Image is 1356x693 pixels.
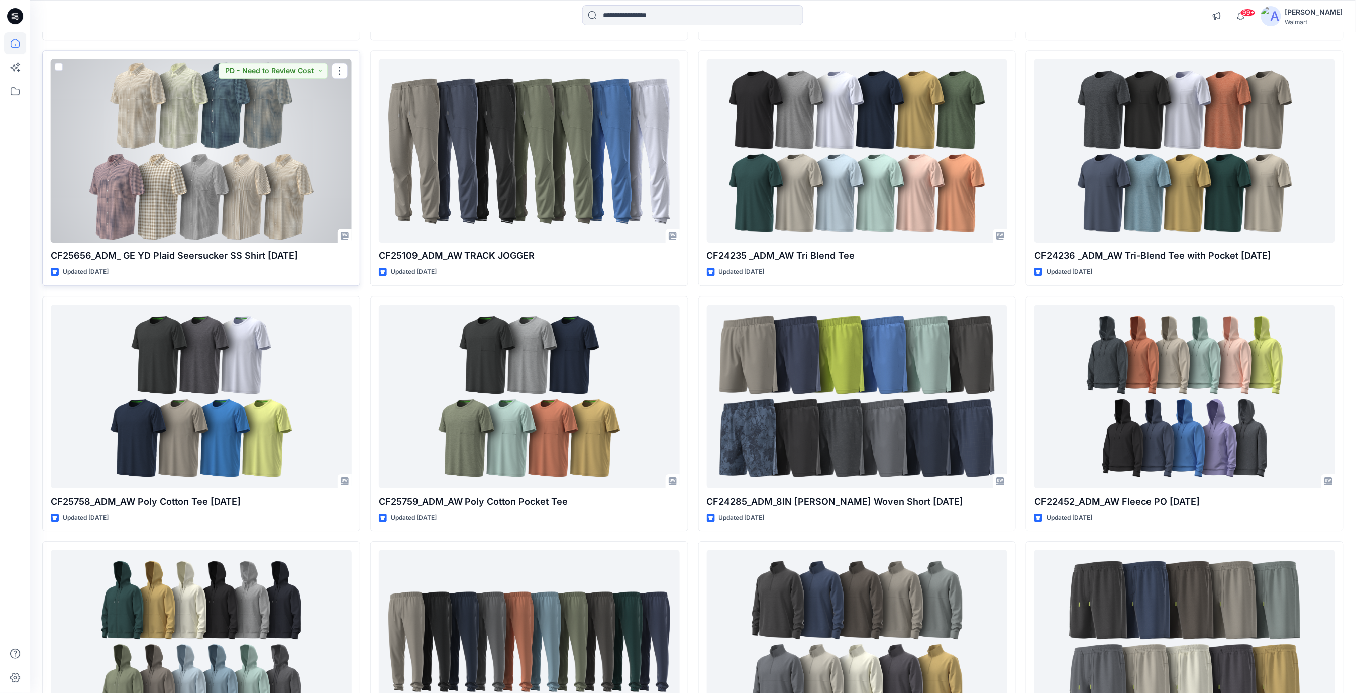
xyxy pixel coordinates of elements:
[391,267,437,277] p: Updated [DATE]
[379,494,680,509] p: CF25759_ADM_AW Poly Cotton Pocket Tee
[719,267,765,277] p: Updated [DATE]
[51,249,352,263] p: CF25656_ADM_ GE YD Plaid Seersucker SS Shirt [DATE]
[707,59,1008,243] a: CF24235 _ADM_AW Tri Blend Tee
[719,513,765,523] p: Updated [DATE]
[1034,494,1335,509] p: CF22452_ADM_AW Fleece PO [DATE]
[51,494,352,509] p: CF25758_ADM_AW Poly Cotton Tee [DATE]
[379,249,680,263] p: CF25109_ADM_AW TRACK JOGGER
[1034,59,1335,243] a: CF24236 _ADM_AW Tri-Blend Tee with Pocket 14MAR25
[1047,513,1092,523] p: Updated [DATE]
[707,494,1008,509] p: CF24285_ADM_8IN [PERSON_NAME] Woven Short [DATE]
[379,305,680,488] a: CF25759_ADM_AW Poly Cotton Pocket Tee
[707,305,1008,488] a: CF24285_ADM_8IN AW OPP Woven Short 05MAR25
[379,59,680,243] a: CF25109_ADM_AW TRACK JOGGER
[1034,249,1335,263] p: CF24236 _ADM_AW Tri-Blend Tee with Pocket [DATE]
[1034,305,1335,488] a: CF22452_ADM_AW Fleece PO 03OCT24
[1240,9,1256,17] span: 99+
[1261,6,1281,26] img: avatar
[1047,267,1092,277] p: Updated [DATE]
[707,249,1008,263] p: CF24235 _ADM_AW Tri Blend Tee
[63,513,109,523] p: Updated [DATE]
[63,267,109,277] p: Updated [DATE]
[1285,6,1343,18] div: [PERSON_NAME]
[1285,18,1343,26] div: Walmart
[51,59,352,243] a: CF25656_ADM_ GE YD Plaid Seersucker SS Shirt 09MAY25
[391,513,437,523] p: Updated [DATE]
[51,305,352,488] a: CF25758_ADM_AW Poly Cotton Tee 20JUN25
